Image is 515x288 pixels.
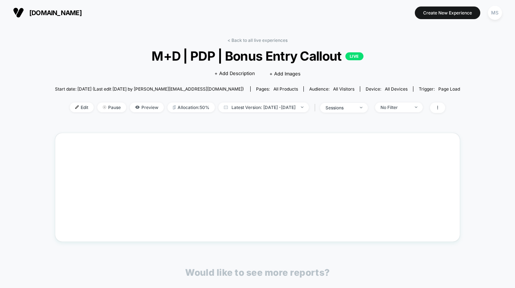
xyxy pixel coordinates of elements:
[385,86,408,92] span: all devices
[415,106,417,108] img: end
[360,86,413,92] span: Device:
[224,105,228,109] img: calendar
[345,52,363,60] p: LIVE
[103,105,106,109] img: end
[325,105,354,110] div: sessions
[214,70,255,77] span: + Add Description
[75,48,440,64] span: M+D | PDP | Bonus Entry Callout
[167,102,215,112] span: Allocation: 50%
[11,7,84,18] button: [DOMAIN_NAME]
[97,102,126,112] span: Pause
[488,6,502,20] div: MS
[419,86,460,92] div: Trigger:
[75,105,79,109] img: edit
[55,86,244,92] span: Start date: [DATE] (Last edit [DATE] by [PERSON_NAME][EMAIL_ADDRESS][DOMAIN_NAME])
[360,107,362,108] img: end
[309,86,354,92] div: Audience:
[273,86,298,92] span: all products
[227,38,288,43] a: < Back to all live experiences
[218,102,309,112] span: Latest Version: [DATE] - [DATE]
[301,106,303,108] img: end
[185,267,330,278] p: Would like to see more reports?
[333,86,354,92] span: All Visitors
[415,6,480,19] button: Create New Experience
[130,102,164,112] span: Preview
[13,7,24,18] img: Visually logo
[380,105,409,110] div: No Filter
[256,86,298,92] div: Pages:
[173,105,176,109] img: rebalance
[29,9,82,17] span: [DOMAIN_NAME]
[438,86,460,92] span: Page Load
[70,102,94,112] span: Edit
[312,102,320,113] span: |
[269,71,301,77] span: + Add Images
[486,5,504,20] button: MS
